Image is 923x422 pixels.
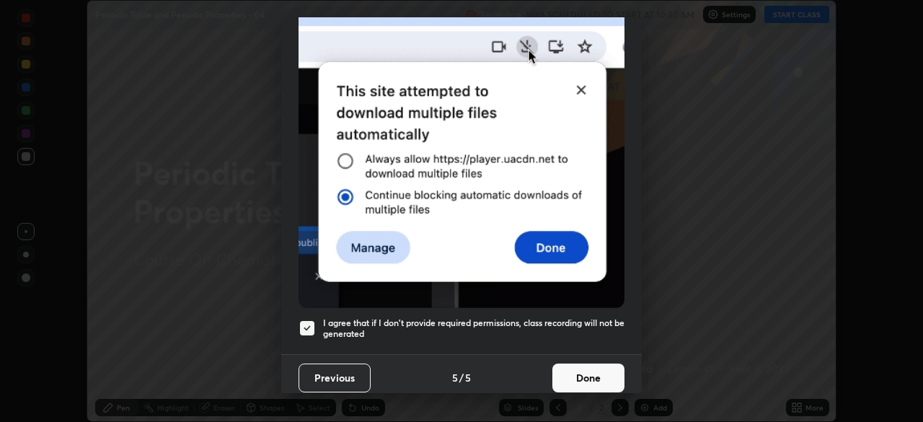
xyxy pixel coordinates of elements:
h4: 5 [452,370,458,385]
button: Done [552,364,624,392]
h5: I agree that if I don't provide required permissions, class recording will not be generated [323,317,624,340]
h4: / [459,370,464,385]
button: Previous [299,364,371,392]
h4: 5 [465,370,471,385]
